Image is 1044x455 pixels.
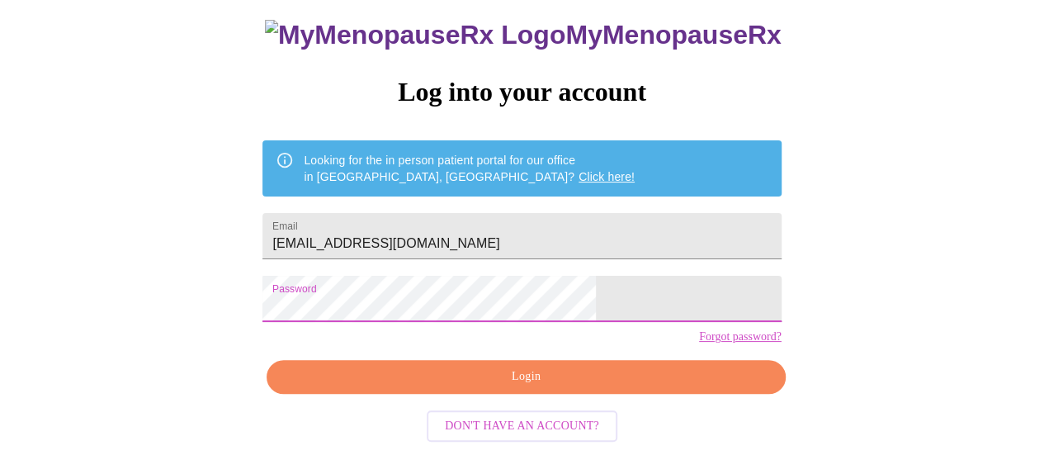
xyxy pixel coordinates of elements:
[262,77,781,107] h3: Log into your account
[265,20,782,50] h3: MyMenopauseRx
[445,416,599,437] span: Don't have an account?
[286,367,766,387] span: Login
[699,330,782,344] a: Forgot password?
[265,20,565,50] img: MyMenopauseRx Logo
[579,170,635,183] a: Click here!
[267,360,785,394] button: Login
[427,410,617,443] button: Don't have an account?
[304,145,635,192] div: Looking for the in person patient portal for our office in [GEOGRAPHIC_DATA], [GEOGRAPHIC_DATA]?
[423,418,621,432] a: Don't have an account?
